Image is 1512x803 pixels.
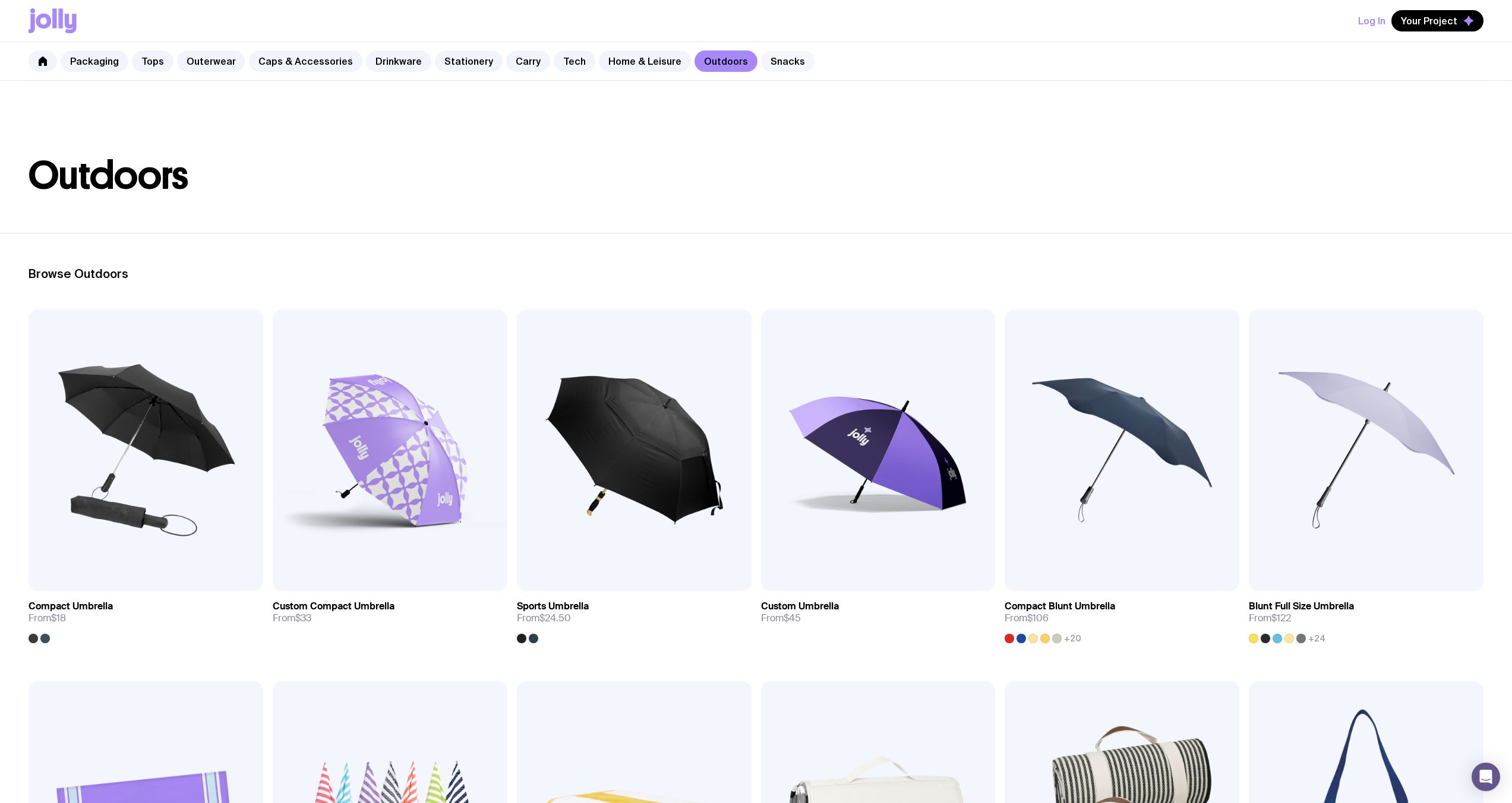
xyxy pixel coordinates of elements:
[249,50,362,72] a: Caps & Accessories
[273,591,507,634] a: Custom Compact UmbrellaFrom$33
[539,612,571,624] span: $24.50
[695,50,757,72] a: Outdoors
[1005,591,1239,643] a: Compact Blunt UmbrellaFrom$106+20
[1005,612,1049,624] span: From
[295,612,311,624] span: $33
[1005,600,1115,612] h3: Compact Blunt Umbrella
[761,600,839,612] h3: Custom Umbrella
[1249,612,1291,624] span: From
[366,50,431,72] a: Drinkware
[1391,10,1483,31] button: Your Project
[51,612,66,624] span: $18
[1064,634,1081,643] span: +20
[517,612,571,624] span: From
[1472,763,1500,791] div: Open Intercom Messenger
[61,50,128,72] a: Packaging
[1271,612,1291,624] span: $122
[599,50,691,72] a: Home & Leisure
[761,591,996,634] a: Custom UmbrellaFrom$45
[554,50,595,72] a: Tech
[517,591,752,643] a: Sports UmbrellaFrom$24.50
[29,591,263,643] a: Compact UmbrellaFrom$18
[1308,634,1325,643] span: +24
[273,612,311,624] span: From
[435,50,503,72] a: Stationery
[1249,591,1483,643] a: Blunt Full Size UmbrellaFrom$122+24
[506,50,550,72] a: Carry
[273,600,394,612] h3: Custom Compact Umbrella
[1401,15,1457,27] span: Your Project
[784,612,801,624] span: $45
[132,50,173,72] a: Tops
[1249,600,1354,612] h3: Blunt Full Size Umbrella
[517,600,589,612] h3: Sports Umbrella
[761,612,801,624] span: From
[29,157,1483,195] h1: Outdoors
[29,267,1483,281] h2: Browse Outdoors
[761,50,815,72] a: Snacks
[1027,612,1049,624] span: $106
[1358,10,1385,31] button: Log In
[29,600,113,612] h3: Compact Umbrella
[177,50,245,72] a: Outerwear
[29,612,66,624] span: From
